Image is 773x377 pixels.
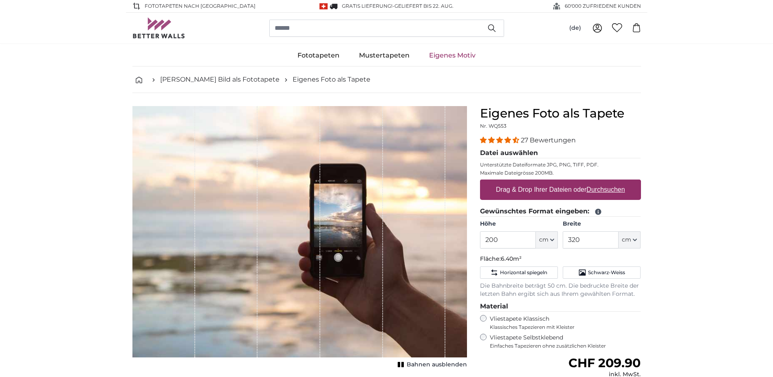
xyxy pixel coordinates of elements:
span: Einfaches Tapezieren ohne zusätzlichen Kleister [490,343,641,349]
span: 4.41 stars [480,136,521,144]
span: cm [622,236,631,244]
button: cm [619,231,641,248]
a: Mustertapeten [349,45,419,66]
u: Durchsuchen [586,186,625,193]
button: cm [536,231,558,248]
div: 1 of 1 [132,106,467,370]
span: 6.40m² [501,255,522,262]
span: - [392,3,454,9]
legend: Material [480,302,641,312]
label: Vliestapete Selbstklebend [490,334,641,349]
img: Schweiz [319,3,328,9]
span: 27 Bewertungen [521,136,576,144]
p: Die Bahnbreite beträgt 50 cm. Die bedruckte Breite der letzten Bahn ergibt sich aus Ihrem gewählt... [480,282,641,298]
span: Bahnen ausblenden [407,361,467,369]
span: cm [539,236,548,244]
span: CHF 209.90 [568,355,641,370]
h1: Eigenes Foto als Tapete [480,106,641,121]
a: [PERSON_NAME] Bild als Fototapete [160,75,280,84]
button: (de) [563,21,588,35]
p: Unterstützte Dateiformate JPG, PNG, TIFF, PDF. [480,162,641,168]
p: Fläche: [480,255,641,263]
span: GRATIS Lieferung! [342,3,392,9]
a: Eigenes Motiv [419,45,485,66]
label: Höhe [480,220,558,228]
nav: breadcrumbs [132,67,641,93]
label: Breite [563,220,641,228]
button: Schwarz-Weiss [563,266,641,279]
label: Vliestapete Klassisch [490,315,634,330]
span: 60'000 ZUFRIEDENE KUNDEN [565,2,641,10]
span: Fototapeten nach [GEOGRAPHIC_DATA] [145,2,255,10]
span: Geliefert bis 22. Aug. [394,3,454,9]
label: Drag & Drop Ihrer Dateien oder [493,182,628,198]
a: Eigenes Foto als Tapete [293,75,370,84]
span: Schwarz-Weiss [588,269,625,276]
button: Horizontal spiegeln [480,266,558,279]
a: Fototapeten [288,45,349,66]
img: Betterwalls [132,18,185,38]
legend: Gewünschtes Format eingeben: [480,206,641,217]
legend: Datei auswählen [480,148,641,158]
span: Klassisches Tapezieren mit Kleister [490,324,634,330]
span: Nr. WQ553 [480,123,507,129]
button: Bahnen ausblenden [395,359,467,370]
p: Maximale Dateigrösse 200MB. [480,170,641,176]
span: Horizontal spiegeln [500,269,547,276]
